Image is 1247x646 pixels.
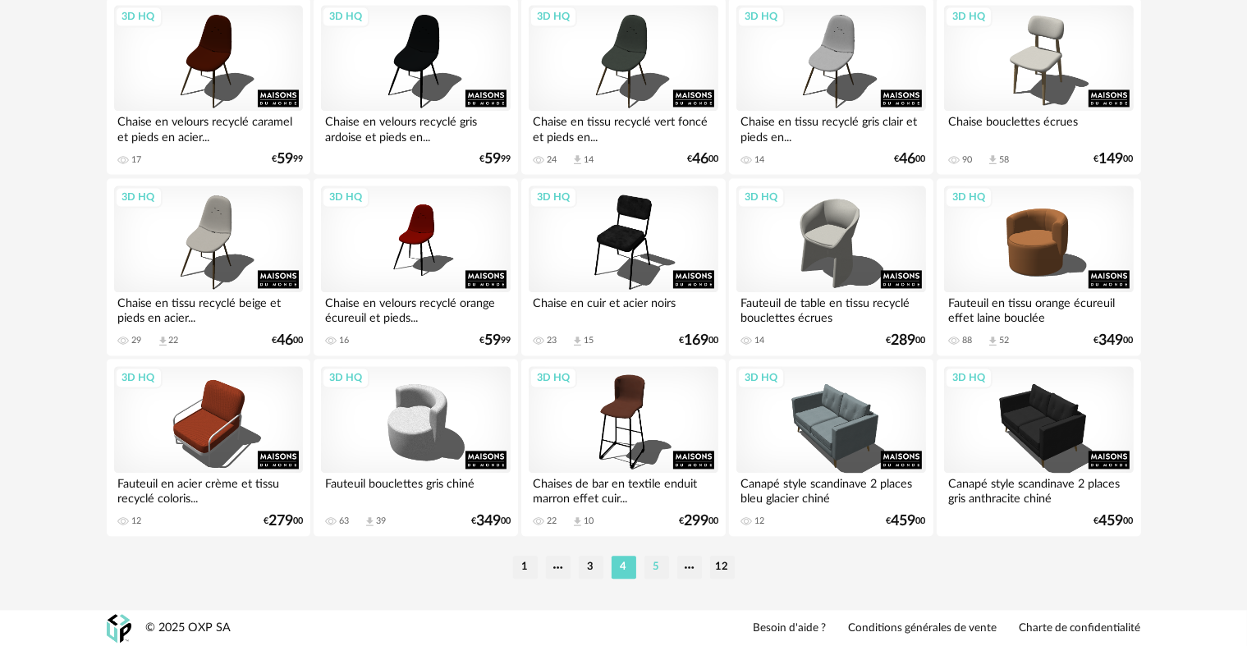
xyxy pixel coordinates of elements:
[987,335,999,347] span: Download icon
[277,153,293,165] span: 59
[887,515,926,527] div: € 00
[887,335,926,346] div: € 00
[687,153,718,165] div: € 00
[945,6,993,27] div: 3D HQ
[114,292,303,325] div: Chaise en tissu recyclé beige et pieds en acier...
[322,367,369,388] div: 3D HQ
[895,153,926,165] div: € 00
[484,153,501,165] span: 59
[892,335,916,346] span: 289
[684,515,708,527] span: 299
[944,111,1133,144] div: Chaise bouclettes écrues
[264,515,303,527] div: € 00
[1099,515,1124,527] span: 459
[962,335,972,346] div: 88
[132,154,142,166] div: 17
[736,292,925,325] div: Fauteuil de table en tissu recyclé bouclettes écrues
[339,335,349,346] div: 16
[944,473,1133,506] div: Canapé style scandinave 2 places gris anthracite chiné
[571,515,584,528] span: Download icon
[268,515,293,527] span: 279
[471,515,511,527] div: € 00
[1020,621,1141,636] a: Charte de confidentialité
[584,335,594,346] div: 15
[849,621,997,636] a: Conditions générales de vente
[376,515,386,527] div: 39
[754,515,764,527] div: 12
[945,186,993,208] div: 3D HQ
[107,614,131,643] img: OXP
[571,335,584,347] span: Download icon
[584,154,594,166] div: 14
[729,359,933,536] a: 3D HQ Canapé style scandinave 2 places bleu glacier chiné 12 €45900
[1094,335,1134,346] div: € 00
[321,473,510,506] div: Fauteuil bouclettes gris chiné
[114,111,303,144] div: Chaise en velours recyclé caramel et pieds en acier...
[937,178,1140,355] a: 3D HQ Fauteuil en tissu orange écureuil effet laine bouclée 88 Download icon 52 €34900
[679,515,718,527] div: € 00
[1094,515,1134,527] div: € 00
[115,367,163,388] div: 3D HQ
[944,292,1133,325] div: Fauteuil en tissu orange écureuil effet laine bouclée
[692,153,708,165] span: 46
[339,515,349,527] div: 63
[679,335,718,346] div: € 00
[999,335,1009,346] div: 52
[644,556,669,579] li: 5
[1099,153,1124,165] span: 149
[322,6,369,27] div: 3D HQ
[529,111,717,144] div: Chaise en tissu recyclé vert foncé et pieds en...
[272,153,303,165] div: € 99
[484,335,501,346] span: 59
[737,367,785,388] div: 3D HQ
[736,473,925,506] div: Canapé style scandinave 2 places bleu glacier chiné
[530,6,577,27] div: 3D HQ
[479,153,511,165] div: € 99
[314,359,517,536] a: 3D HQ Fauteuil bouclettes gris chiné 63 Download icon 39 €34900
[132,335,142,346] div: 29
[584,515,594,527] div: 10
[521,359,725,536] a: 3D HQ Chaises de bar en textile enduit marron effet cuir... 22 Download icon 10 €29900
[314,178,517,355] a: 3D HQ Chaise en velours recyclé orange écureuil et pieds... 16 €5999
[999,154,1009,166] div: 58
[1099,335,1124,346] span: 349
[736,111,925,144] div: Chaise en tissu recyclé gris clair et pieds en...
[612,556,636,579] li: 4
[115,186,163,208] div: 3D HQ
[987,153,999,166] span: Download icon
[684,335,708,346] span: 169
[132,515,142,527] div: 12
[146,621,232,636] div: © 2025 OXP SA
[321,292,510,325] div: Chaise en velours recyclé orange écureuil et pieds...
[547,515,557,527] div: 22
[115,6,163,27] div: 3D HQ
[754,335,764,346] div: 14
[729,178,933,355] a: 3D HQ Fauteuil de table en tissu recyclé bouclettes écrues 14 €28900
[321,111,510,144] div: Chaise en velours recyclé gris ardoise et pieds en...
[529,292,717,325] div: Chaise en cuir et acier noirs
[530,186,577,208] div: 3D HQ
[1094,153,1134,165] div: € 00
[530,367,577,388] div: 3D HQ
[754,154,764,166] div: 14
[529,473,717,506] div: Chaises de bar en textile enduit marron effet cuir...
[900,153,916,165] span: 46
[754,621,827,636] a: Besoin d'aide ?
[277,335,293,346] span: 46
[169,335,179,346] div: 22
[107,359,310,536] a: 3D HQ Fauteuil en acier crème et tissu recyclé coloris... 12 €27900
[272,335,303,346] div: € 00
[513,556,538,579] li: 1
[962,154,972,166] div: 90
[710,556,735,579] li: 12
[737,186,785,208] div: 3D HQ
[364,515,376,528] span: Download icon
[945,367,993,388] div: 3D HQ
[322,186,369,208] div: 3D HQ
[476,515,501,527] span: 349
[157,335,169,347] span: Download icon
[114,473,303,506] div: Fauteuil en acier crème et tissu recyclé coloris...
[107,178,310,355] a: 3D HQ Chaise en tissu recyclé beige et pieds en acier... 29 Download icon 22 €4600
[937,359,1140,536] a: 3D HQ Canapé style scandinave 2 places gris anthracite chiné €45900
[579,556,603,579] li: 3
